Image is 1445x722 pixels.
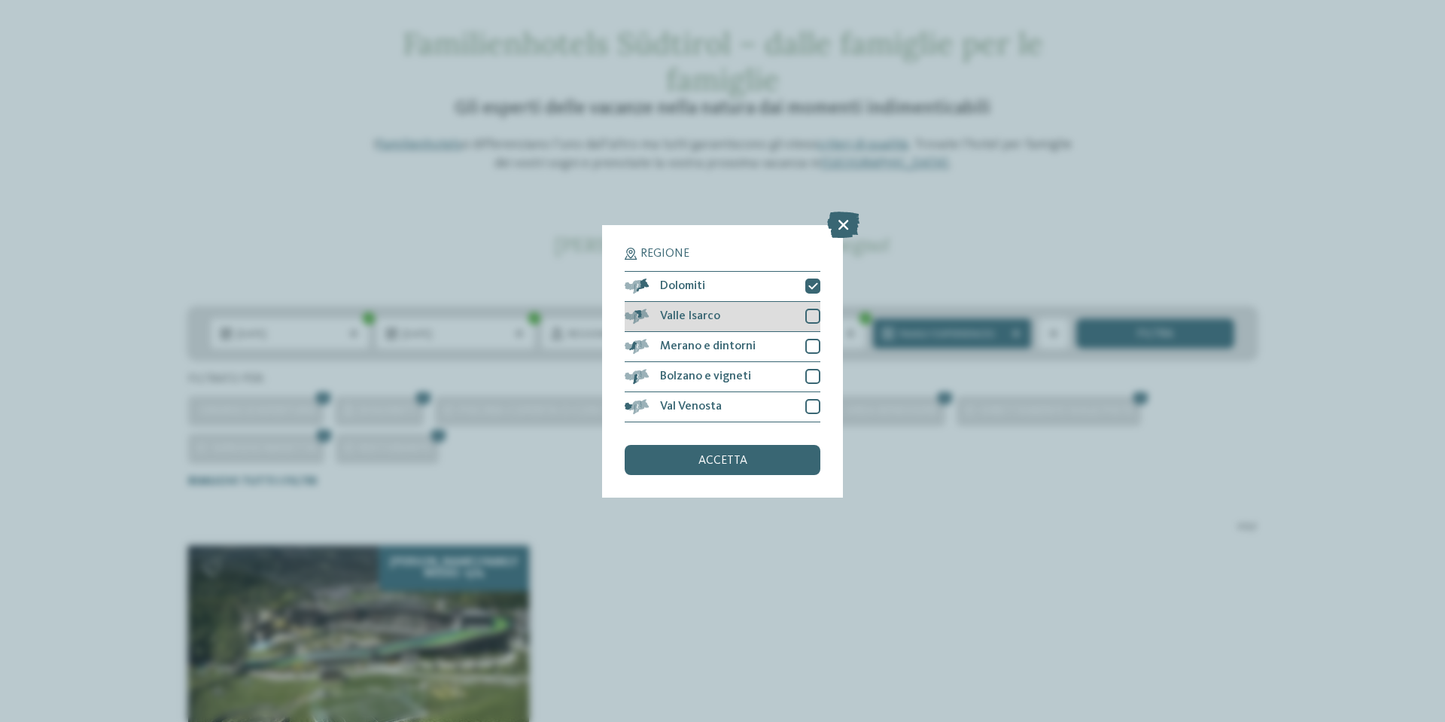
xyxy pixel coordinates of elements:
span: Regione [640,248,689,260]
span: Bolzano e vigneti [660,370,751,382]
span: Valle Isarco [660,310,720,322]
span: accetta [698,455,747,467]
span: Dolomiti [660,280,705,292]
span: Val Venosta [660,401,722,413]
span: Merano e dintorni [660,340,756,352]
